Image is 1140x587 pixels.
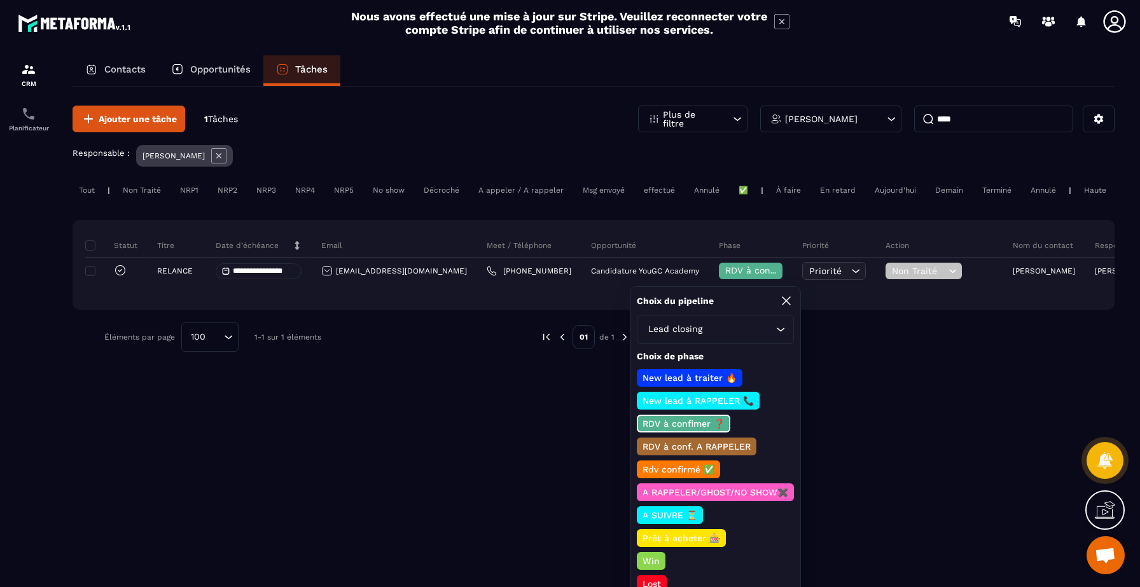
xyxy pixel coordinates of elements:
[487,240,552,251] p: Meet / Téléphone
[557,331,568,343] img: prev
[487,266,571,276] a: [PHONE_NUMBER]
[254,333,321,342] p: 1-1 sur 1 éléments
[641,532,722,544] p: Prêt à acheter 🎰
[263,55,340,86] a: Tâches
[210,330,221,344] input: Search for option
[1013,266,1075,275] p: [PERSON_NAME]
[725,265,807,275] span: RDV à confimer ❓
[641,371,739,384] p: New lead à traiter 🔥
[18,11,132,34] img: logo
[104,64,146,75] p: Contacts
[732,183,754,198] div: ✅
[3,97,54,141] a: schedulerschedulerPlanificateur
[104,333,175,342] p: Éléments par page
[204,113,238,125] p: 1
[351,10,768,36] h2: Nous avons effectué une mise à jour sur Stripe. Veuillez reconnecter votre compte Stripe afin de ...
[1078,183,1113,198] div: Haute
[108,186,110,195] p: |
[886,240,909,251] p: Action
[641,417,726,430] p: RDV à confimer ❓
[802,240,829,251] p: Priorité
[3,125,54,132] p: Planificateur
[576,183,631,198] div: Msg envoyé
[641,555,662,567] p: Win
[321,240,342,251] p: Email
[591,266,699,275] p: Candidature YouGC Academy
[181,322,239,352] div: Search for option
[641,463,716,476] p: Rdv confirmé ✅
[645,322,705,336] span: Lead closing
[1069,186,1071,195] p: |
[417,183,466,198] div: Décroché
[892,266,945,276] span: Non Traité
[785,114,858,123] p: [PERSON_NAME]
[619,331,630,343] img: next
[366,183,411,198] div: No show
[705,322,773,336] input: Search for option
[142,151,205,160] p: [PERSON_NAME]
[868,183,922,198] div: Aujourd'hui
[976,183,1018,198] div: Terminé
[814,183,862,198] div: En retard
[641,509,699,521] p: A SUIVRE ⏳
[73,106,185,132] button: Ajouter une tâche
[770,183,807,198] div: À faire
[73,55,158,86] a: Contacts
[295,64,328,75] p: Tâches
[641,440,753,453] p: RDV à conf. A RAPPELER
[73,148,130,158] p: Responsable :
[211,183,244,198] div: NRP2
[688,183,726,198] div: Annulé
[157,266,193,275] p: RELANCE
[541,331,552,343] img: prev
[216,240,279,251] p: Date d’échéance
[637,315,794,344] div: Search for option
[1013,240,1073,251] p: Nom du contact
[157,240,174,251] p: Titre
[1087,536,1125,574] a: Ouvrir le chat
[186,330,210,344] span: 100
[21,62,36,77] img: formation
[99,113,177,125] span: Ajouter une tâche
[637,350,794,363] p: Choix de phase
[929,183,970,198] div: Demain
[3,80,54,87] p: CRM
[73,183,101,198] div: Tout
[289,183,321,198] div: NRP4
[663,110,719,128] p: Plus de filtre
[637,295,714,307] p: Choix du pipeline
[641,394,756,407] p: New lead à RAPPELER 📞
[591,240,636,251] p: Opportunité
[472,183,570,198] div: A appeler / A rappeler
[599,332,615,342] p: de 1
[641,486,790,499] p: A RAPPELER/GHOST/NO SHOW✖️
[761,186,763,195] p: |
[573,325,595,349] p: 01
[158,55,263,86] a: Opportunités
[88,240,137,251] p: Statut
[21,106,36,121] img: scheduler
[719,240,740,251] p: Phase
[3,52,54,97] a: formationformationCRM
[116,183,167,198] div: Non Traité
[190,64,251,75] p: Opportunités
[174,183,205,198] div: NRP1
[250,183,282,198] div: NRP3
[328,183,360,198] div: NRP5
[1024,183,1062,198] div: Annulé
[809,266,842,276] span: Priorité
[208,114,238,124] span: Tâches
[637,183,681,198] div: effectué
